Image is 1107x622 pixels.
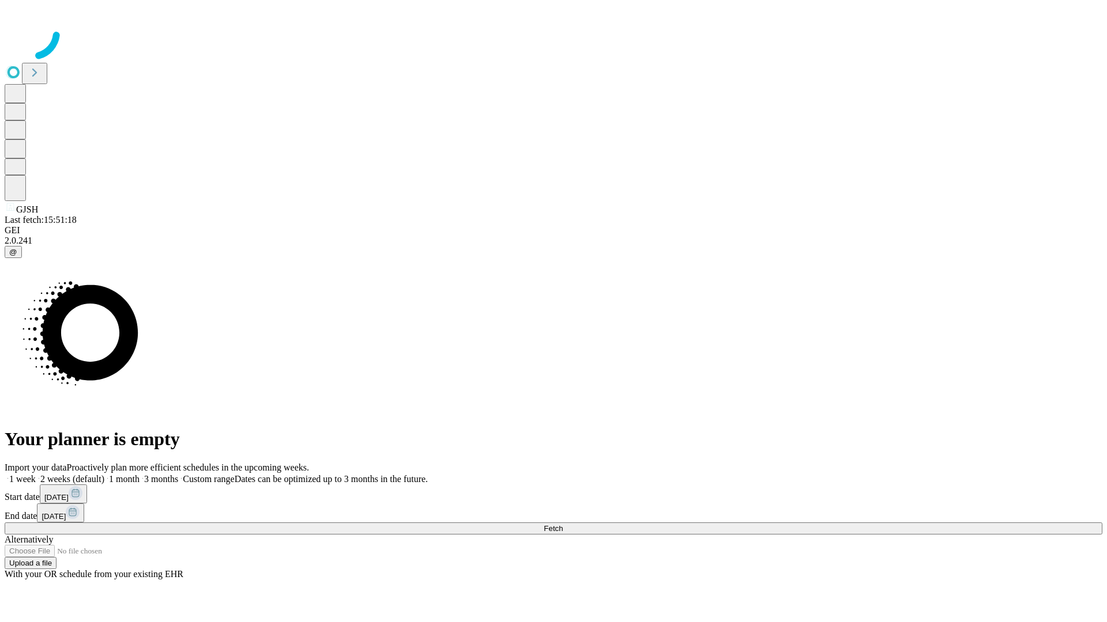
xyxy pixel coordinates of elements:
[42,512,66,521] span: [DATE]
[5,215,77,225] span: Last fetch: 15:51:18
[235,474,428,484] span: Dates can be optimized up to 3 months in the future.
[5,534,53,544] span: Alternatively
[5,569,183,579] span: With your OR schedule from your existing EHR
[5,225,1102,236] div: GEI
[109,474,140,484] span: 1 month
[5,462,67,472] span: Import your data
[9,474,36,484] span: 1 week
[5,522,1102,534] button: Fetch
[16,204,38,214] span: GJSH
[40,484,87,503] button: [DATE]
[5,246,22,258] button: @
[40,474,104,484] span: 2 weeks (default)
[37,503,84,522] button: [DATE]
[144,474,178,484] span: 3 months
[5,484,1102,503] div: Start date
[544,524,563,533] span: Fetch
[5,503,1102,522] div: End date
[9,248,17,256] span: @
[44,493,69,502] span: [DATE]
[5,236,1102,246] div: 2.0.241
[5,557,57,569] button: Upload a file
[183,474,234,484] span: Custom range
[5,428,1102,450] h1: Your planner is empty
[67,462,309,472] span: Proactively plan more efficient schedules in the upcoming weeks.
